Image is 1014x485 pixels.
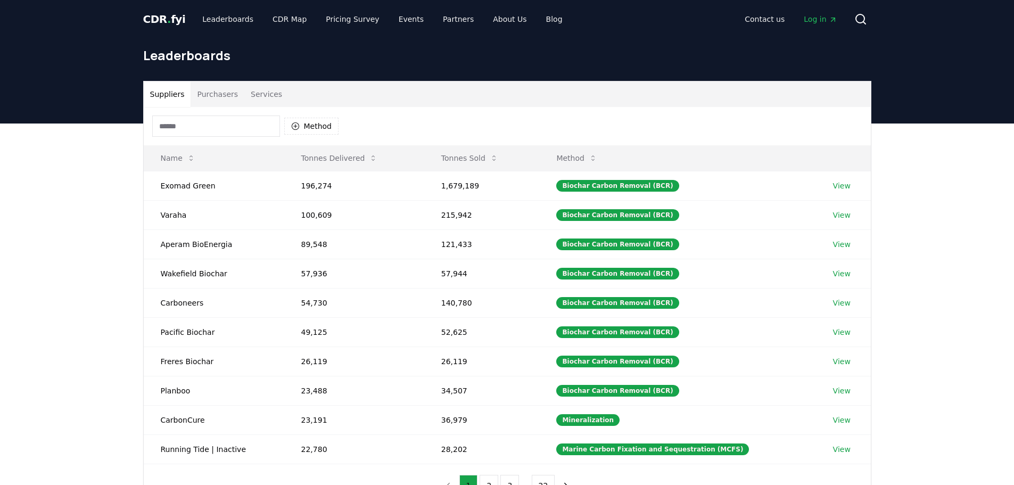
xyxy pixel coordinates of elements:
[556,239,679,250] div: Biochar Carbon Removal (BCR)
[424,288,540,317] td: 140,780
[144,434,284,464] td: Running Tide | Inactive
[284,434,424,464] td: 22,780
[191,81,244,107] button: Purchasers
[424,200,540,229] td: 215,942
[152,147,204,169] button: Name
[833,385,851,396] a: View
[833,356,851,367] a: View
[556,180,679,192] div: Biochar Carbon Removal (BCR)
[194,10,571,29] nav: Main
[736,10,845,29] nav: Main
[833,327,851,338] a: View
[424,317,540,347] td: 52,625
[317,10,388,29] a: Pricing Survey
[144,347,284,376] td: Freres Biochar
[244,81,288,107] button: Services
[424,376,540,405] td: 34,507
[833,444,851,455] a: View
[284,347,424,376] td: 26,119
[833,298,851,308] a: View
[556,356,679,367] div: Biochar Carbon Removal (BCR)
[144,259,284,288] td: Wakefield Biochar
[833,415,851,425] a: View
[284,200,424,229] td: 100,609
[484,10,535,29] a: About Us
[144,229,284,259] td: Aperam BioEnergia
[143,12,186,27] a: CDR.fyi
[144,405,284,434] td: CarbonCure
[264,10,315,29] a: CDR Map
[144,81,191,107] button: Suppliers
[556,297,679,309] div: Biochar Carbon Removal (BCR)
[424,171,540,200] td: 1,679,189
[144,288,284,317] td: Carboneers
[424,405,540,434] td: 36,979
[833,268,851,279] a: View
[833,210,851,220] a: View
[194,10,262,29] a: Leaderboards
[143,13,186,26] span: CDR fyi
[284,259,424,288] td: 57,936
[434,10,482,29] a: Partners
[556,268,679,280] div: Biochar Carbon Removal (BCR)
[284,317,424,347] td: 49,125
[424,434,540,464] td: 28,202
[833,180,851,191] a: View
[293,147,386,169] button: Tonnes Delivered
[548,147,606,169] button: Method
[833,239,851,250] a: View
[538,10,571,29] a: Blog
[284,118,339,135] button: Method
[284,171,424,200] td: 196,274
[795,10,845,29] a: Log in
[556,443,749,455] div: Marine Carbon Fixation and Sequestration (MCFS)
[144,317,284,347] td: Pacific Biochar
[144,376,284,405] td: Planboo
[167,13,171,26] span: .
[556,385,679,397] div: Biochar Carbon Removal (BCR)
[556,209,679,221] div: Biochar Carbon Removal (BCR)
[144,200,284,229] td: Varaha
[736,10,793,29] a: Contact us
[556,414,620,426] div: Mineralization
[424,259,540,288] td: 57,944
[284,229,424,259] td: 89,548
[143,47,871,64] h1: Leaderboards
[144,171,284,200] td: Exomad Green
[284,376,424,405] td: 23,488
[284,288,424,317] td: 54,730
[424,229,540,259] td: 121,433
[284,405,424,434] td: 23,191
[556,326,679,338] div: Biochar Carbon Removal (BCR)
[433,147,507,169] button: Tonnes Sold
[804,14,837,24] span: Log in
[424,347,540,376] td: 26,119
[390,10,432,29] a: Events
